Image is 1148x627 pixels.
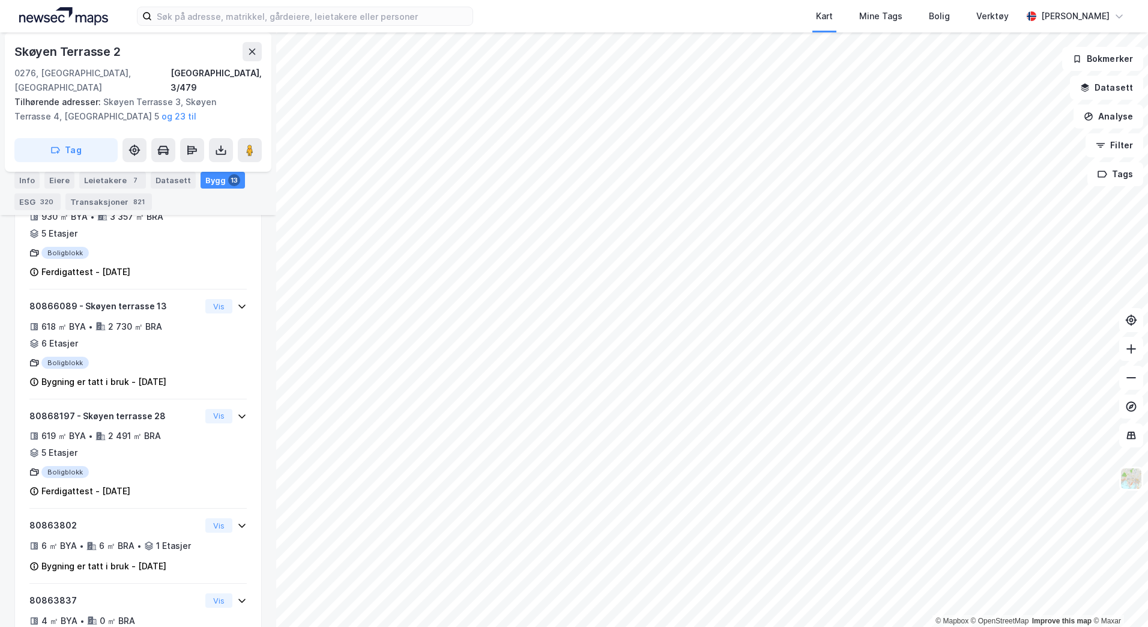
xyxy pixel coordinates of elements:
button: Vis [205,409,232,423]
div: Leietakere [79,172,146,189]
div: 930 ㎡ BYA [41,210,88,224]
button: Bokmerker [1062,47,1143,71]
div: [GEOGRAPHIC_DATA], 3/479 [171,66,262,95]
div: • [137,541,142,551]
img: logo.a4113a55bc3d86da70a041830d287a7e.svg [19,7,108,25]
div: Ferdigattest - [DATE] [41,484,130,498]
div: Bygg [201,172,245,189]
div: Bolig [929,9,950,23]
div: 80868197 - Skøyen terrasse 28 [29,409,201,423]
button: Tags [1087,162,1143,186]
div: ESG [14,193,61,210]
button: Datasett [1070,76,1143,100]
button: Tag [14,138,118,162]
div: • [88,431,93,441]
button: Vis [205,299,232,313]
div: Datasett [151,172,196,189]
div: 619 ㎡ BYA [41,429,86,443]
div: Kart [816,9,833,23]
button: Vis [205,518,232,533]
div: Bygning er tatt i bruk - [DATE] [41,375,166,389]
span: Tilhørende adresser: [14,97,103,107]
div: Info [14,172,40,189]
button: Filter [1086,133,1143,157]
div: 6 ㎡ BRA [99,539,134,553]
div: 5 Etasjer [41,226,77,241]
div: Eiere [44,172,74,189]
div: 13 [228,174,240,186]
iframe: Chat Widget [1088,569,1148,627]
input: Søk på adresse, matrikkel, gårdeiere, leietakere eller personer [152,7,473,25]
div: 6 ㎡ BYA [41,539,77,553]
div: 80863837 [29,593,201,608]
div: 0276, [GEOGRAPHIC_DATA], [GEOGRAPHIC_DATA] [14,66,171,95]
div: Skøyen Terrasse 2 [14,42,123,61]
button: Analyse [1074,104,1143,129]
div: • [90,212,95,222]
div: Bygning er tatt i bruk - [DATE] [41,559,166,574]
div: 618 ㎡ BYA [41,320,86,334]
div: 3 357 ㎡ BRA [110,210,163,224]
button: Vis [205,593,232,608]
img: Z [1120,467,1143,490]
div: 6 Etasjer [41,336,78,351]
div: 80863802 [29,518,201,533]
a: Improve this map [1032,617,1092,625]
div: [PERSON_NAME] [1041,9,1110,23]
div: 320 [38,196,56,208]
a: OpenStreetMap [971,617,1029,625]
div: Transaksjoner [65,193,152,210]
div: 2 730 ㎡ BRA [108,320,162,334]
div: • [88,322,93,332]
div: Ferdigattest - [DATE] [41,265,130,279]
div: 80866089 - Skøyen terrasse 13 [29,299,201,313]
a: Mapbox [935,617,968,625]
div: 1 Etasjer [156,539,191,553]
div: • [80,616,85,626]
div: Verktøy [976,9,1009,23]
div: 5 Etasjer [41,446,77,460]
div: Kontrollprogram for chat [1088,569,1148,627]
div: Skøyen Terrasse 3, Skøyen Terrasse 4, [GEOGRAPHIC_DATA] 5 [14,95,252,124]
div: 2 491 ㎡ BRA [108,429,161,443]
div: 7 [129,174,141,186]
div: Mine Tags [859,9,902,23]
div: • [79,541,84,551]
div: 821 [131,196,147,208]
